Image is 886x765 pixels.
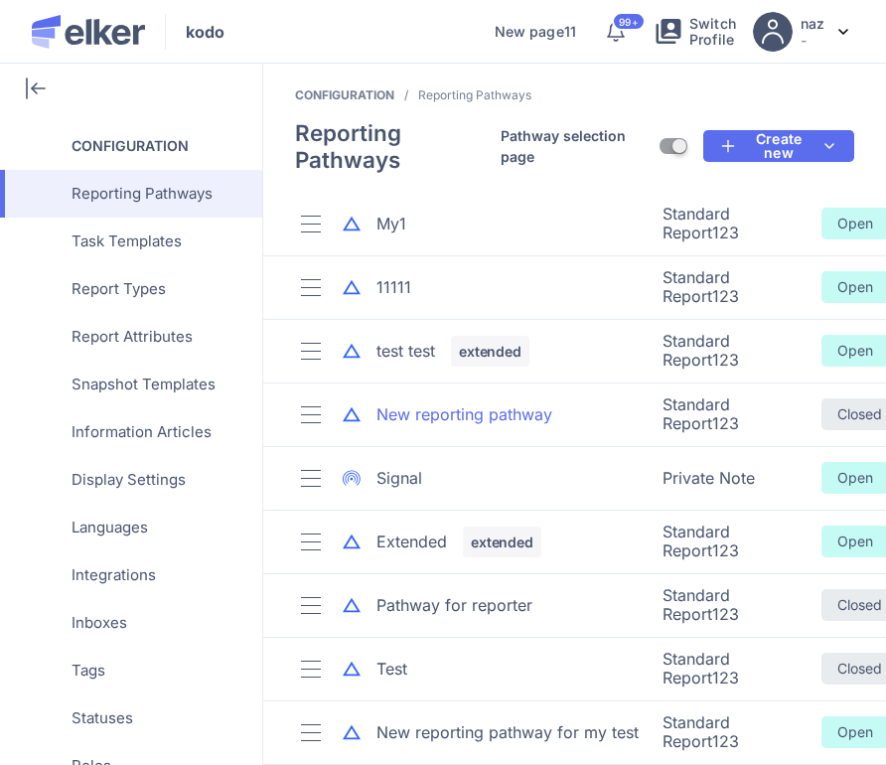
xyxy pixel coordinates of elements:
[801,15,824,32] h5: naz
[72,456,186,504] span: Display Settings
[295,119,501,173] h4: Reporting Pathways
[72,551,156,599] span: Integrations
[376,276,411,299] div: 11111
[663,586,798,624] p: Standard Report123
[471,533,533,552] span: extended
[32,15,145,49] img: Elker
[376,658,407,681] div: Test
[376,467,422,490] div: Signal
[720,138,736,154] img: svg%3e
[663,332,798,370] p: Standard Report123
[72,361,216,408] span: Snapshot Templates
[376,213,406,235] div: My1
[753,12,793,52] img: avatar
[619,17,638,27] span: 99+
[72,647,105,694] span: Tags
[837,471,873,485] span: Open
[837,598,882,612] span: Closed
[837,217,873,230] span: Open
[72,504,148,551] span: Languages
[72,408,212,456] span: Information Articles
[72,694,133,742] span: Statuses
[501,125,652,167] div: Pathway selection page
[838,29,848,35] img: svg%3e
[376,594,532,617] div: Pathway for reporter
[663,523,798,560] p: Standard Report123
[72,599,127,647] span: Inboxes
[343,723,361,741] img: icon
[837,407,882,421] span: Closed
[72,313,193,361] span: Report Attributes
[801,32,824,49] p: -
[418,87,531,103] li: Reporting Pathways
[663,268,798,306] p: Standard Report123
[72,170,213,218] span: Reporting Pathways
[837,535,873,548] span: Open
[703,130,854,162] button: Create new
[837,725,873,739] span: Open
[72,265,166,313] span: Report Types
[837,344,873,358] span: Open
[343,278,361,296] img: icon
[376,340,435,363] div: test test
[295,87,394,103] li: Configuration
[376,721,639,744] div: New reporting pathway for my test
[689,16,737,48] span: Switch Profile
[404,87,408,103] li: /
[376,531,447,553] div: Extended
[343,533,361,550] img: icon
[343,405,361,423] img: icon
[376,403,552,426] div: New reporting pathway
[837,662,882,676] span: Closed
[663,395,798,433] p: Standard Report123
[343,342,361,360] img: icon
[343,660,361,678] img: icon
[663,650,798,688] p: Standard Report123
[72,218,182,265] span: Task Templates
[343,469,361,487] img: icon
[459,342,521,362] span: extended
[495,24,576,40] a: New page11
[663,205,798,242] p: Standard Report123
[663,469,798,488] p: Private Note
[343,596,361,614] img: icon
[821,138,837,154] img: svg%3e
[663,713,798,751] p: Standard Report123
[343,215,361,232] img: icon
[837,280,873,294] span: Open
[186,20,224,44] span: kodo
